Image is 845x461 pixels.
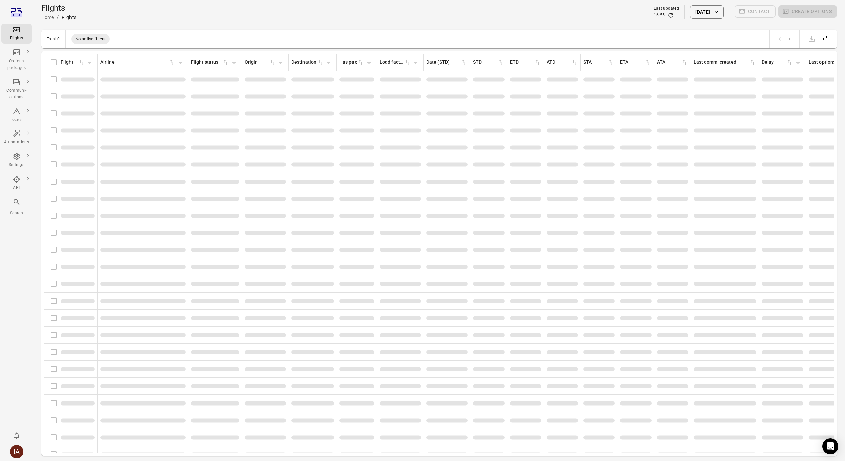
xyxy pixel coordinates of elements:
span: Please make a selection to create an option package [778,5,837,19]
div: Communi-cations [4,87,29,101]
a: Issues [1,105,32,125]
div: Sort by date (STD) in ascending order [426,59,467,66]
div: Sort by has pax in ascending order [339,59,364,66]
div: Sort by ETD in ascending order [510,59,541,66]
div: Sort by flight in ascending order [61,59,85,66]
a: Automations [1,128,32,148]
span: Filter by flight [85,57,95,67]
div: IA [10,445,23,458]
span: Filter by has pax [364,57,374,67]
div: Sort by ETA in ascending order [620,59,651,66]
div: Sort by ATA in ascending order [657,59,688,66]
button: [DATE] [690,5,723,19]
div: Flights [4,35,29,42]
div: Sort by STA in ascending order [583,59,614,66]
span: Please make a selection to create communications [735,5,776,19]
div: Sort by ATD in ascending order [547,59,578,66]
div: 16:55 [654,12,665,19]
div: Search [4,210,29,217]
div: Sort by airline in ascending order [100,59,175,66]
a: Settings [1,150,32,170]
div: Sort by last communication created in ascending order [694,59,756,66]
button: Refresh data [667,12,674,19]
a: Communi-cations [1,76,32,103]
span: Filter by delay [793,57,803,67]
button: Search [1,196,32,218]
div: Sort by load factor in ascending order [380,59,411,66]
li: / [57,13,59,21]
a: Flights [1,24,32,44]
button: Iris avilabs [7,442,26,461]
a: Options packages [1,46,32,73]
nav: Breadcrumbs [41,13,76,21]
div: Last updated [654,5,679,12]
span: Please make a selection to export [805,35,818,42]
div: API [4,185,29,191]
button: Open table configuration [818,32,832,46]
span: Filter by airline [175,57,185,67]
div: Total 0 [47,37,60,41]
div: Flights [62,14,76,21]
a: API [1,173,32,193]
span: Filter by flight status [229,57,239,67]
div: Sort by delay in ascending order [762,59,793,66]
div: Sort by flight status in ascending order [191,59,229,66]
span: Filter by load factor [411,57,421,67]
div: Issues [4,117,29,123]
div: Sort by origin in ascending order [245,59,276,66]
nav: pagination navigation [775,35,794,43]
div: Settings [4,162,29,168]
div: Sort by destination in ascending order [291,59,324,66]
span: No active filters [71,36,110,42]
a: Home [41,15,54,20]
button: Notifications [10,429,23,442]
div: Sort by STD in ascending order [473,59,504,66]
div: Open Intercom Messenger [822,438,838,454]
div: Automations [4,139,29,146]
span: Filter by origin [276,57,286,67]
span: Filter by destination [324,57,334,67]
h1: Flights [41,3,76,13]
div: Options packages [4,58,29,71]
